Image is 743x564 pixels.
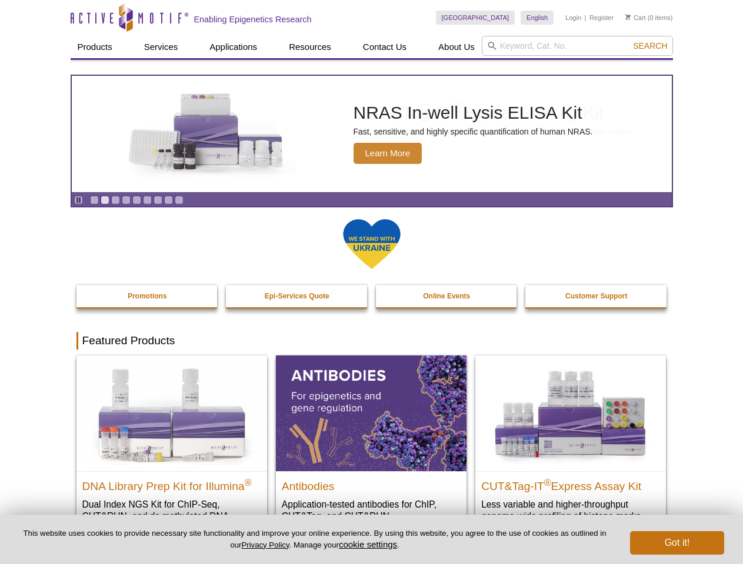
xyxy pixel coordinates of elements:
img: We Stand With Ukraine [342,218,401,270]
input: Keyword, Cat. No. [482,36,673,56]
button: cookie settings [339,539,397,549]
img: NRAS In-well Lysis ELISA Kit [118,93,295,174]
h2: NRAS In-well Lysis ELISA Kit [354,104,593,122]
a: Products [71,36,119,58]
sup: ® [245,477,252,487]
span: Search [633,41,667,51]
a: Cart [625,14,646,22]
a: Contact Us [356,36,414,58]
button: Got it! [630,531,724,555]
strong: Epi-Services Quote [265,292,329,300]
a: Epi-Services Quote [226,285,368,307]
strong: Promotions [128,292,167,300]
a: Go to slide 6 [143,196,152,204]
p: Less variable and higher-throughput genome-wide profiling of histone marks​. [481,498,660,522]
h2: Antibodies [282,475,461,492]
p: This website uses cookies to provide necessary site functionality and improve your online experie... [19,528,611,550]
button: Search [629,41,671,51]
article: NRAS In-well Lysis ELISA Kit [72,76,672,192]
h2: Enabling Epigenetics Research [194,14,312,25]
a: Toggle autoplay [74,196,83,204]
a: DNA Library Prep Kit for Illumina DNA Library Prep Kit for Illumina® Dual Index NGS Kit for ChIP-... [76,355,267,545]
li: (0 items) [625,11,673,25]
a: Go to slide 9 [175,196,184,204]
img: CUT&Tag-IT® Express Assay Kit [475,355,666,471]
a: Go to slide 7 [154,196,162,204]
a: Services [137,36,185,58]
a: Resources [282,36,338,58]
strong: Online Events [423,292,470,300]
a: Applications [202,36,264,58]
a: Promotions [76,285,219,307]
p: Dual Index NGS Kit for ChIP-Seq, CUT&RUN, and ds methylated DNA assays. [82,498,261,534]
p: Application-tested antibodies for ChIP, CUT&Tag, and CUT&RUN. [282,498,461,522]
a: Online Events [376,285,518,307]
a: Go to slide 3 [111,196,120,204]
a: Go to slide 1 [90,196,99,204]
a: Go to slide 8 [164,196,173,204]
a: Login [565,14,581,22]
h2: Featured Products [76,332,667,350]
img: DNA Library Prep Kit for Illumina [76,355,267,471]
a: Register [589,14,614,22]
a: Go to slide 2 [101,196,109,204]
a: Go to slide 5 [132,196,141,204]
span: Learn More [354,143,422,164]
h2: CUT&Tag-IT Express Assay Kit [481,475,660,492]
img: Your Cart [625,14,631,20]
h2: DNA Library Prep Kit for Illumina [82,475,261,492]
p: Fast, sensitive, and highly specific quantification of human NRAS. [354,126,593,137]
a: About Us [431,36,482,58]
a: English [521,11,554,25]
sup: ® [544,477,551,487]
a: CUT&Tag-IT® Express Assay Kit CUT&Tag-IT®Express Assay Kit Less variable and higher-throughput ge... [475,355,666,533]
img: All Antibodies [276,355,467,471]
a: NRAS In-well Lysis ELISA Kit NRAS In-well Lysis ELISA Kit Fast, sensitive, and highly specific qu... [72,76,672,192]
a: Go to slide 4 [122,196,131,204]
a: Customer Support [525,285,668,307]
strong: Customer Support [565,292,627,300]
a: Privacy Policy [241,540,289,549]
li: | [585,11,587,25]
a: All Antibodies Antibodies Application-tested antibodies for ChIP, CUT&Tag, and CUT&RUN. [276,355,467,533]
a: [GEOGRAPHIC_DATA] [436,11,515,25]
